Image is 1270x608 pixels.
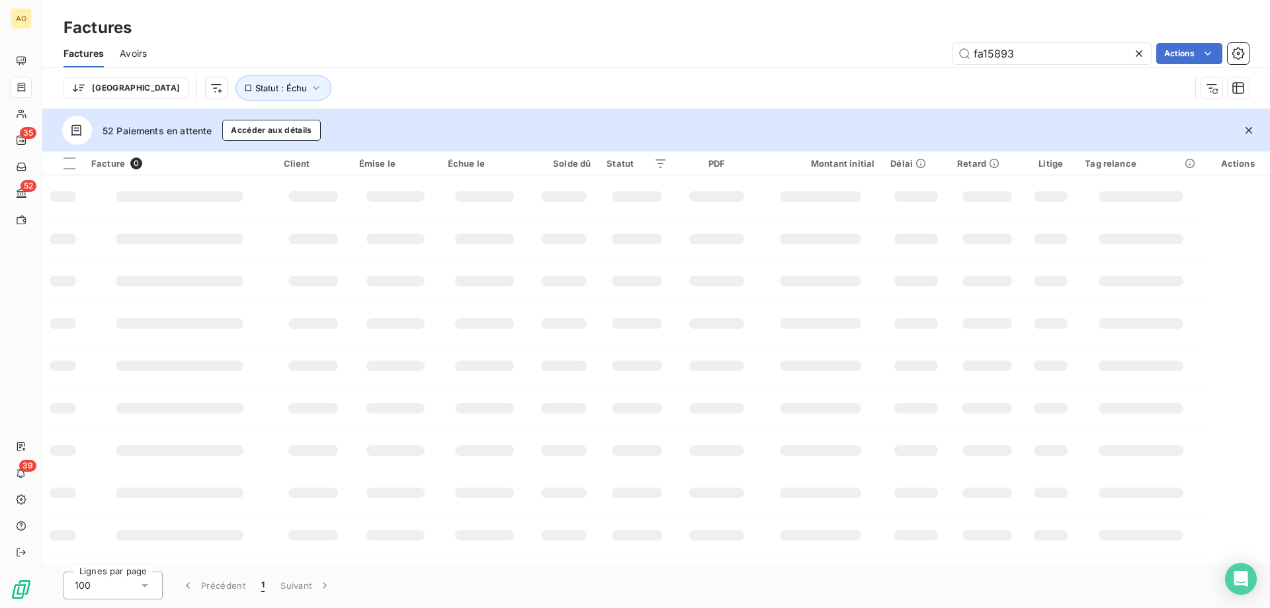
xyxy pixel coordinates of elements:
div: AG [11,8,32,29]
button: 1 [253,572,273,599]
div: Client [284,158,343,169]
button: Suivant [273,572,339,599]
div: Retard [957,158,1017,169]
span: 0 [130,157,142,169]
button: Statut : Échu [235,75,331,101]
button: [GEOGRAPHIC_DATA] [63,77,189,99]
div: Open Intercom Messenger [1225,563,1257,595]
div: Montant initial [767,158,874,169]
div: Délai [890,158,941,169]
span: 52 [21,180,36,192]
div: Actions [1214,158,1263,169]
h3: Factures [63,16,132,40]
div: Émise le [359,158,432,169]
input: Rechercher [952,43,1151,64]
span: 39 [19,460,36,472]
div: PDF [683,158,751,169]
span: 100 [75,579,91,592]
button: Actions [1156,43,1222,64]
div: Litige [1033,158,1069,169]
button: Précédent [173,572,253,599]
div: Solde dû [537,158,591,169]
span: 35 [20,127,36,139]
span: 1 [261,579,265,592]
span: Factures [63,47,104,60]
div: Tag relance [1085,158,1197,169]
span: Facture [91,158,125,169]
span: 52 Paiements en attente [103,124,212,138]
img: Logo LeanPay [11,579,32,600]
div: Statut [607,158,667,169]
span: Statut : Échu [255,83,307,93]
button: Accéder aux détails [222,120,320,141]
span: Avoirs [120,47,147,60]
div: Échue le [448,158,521,169]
